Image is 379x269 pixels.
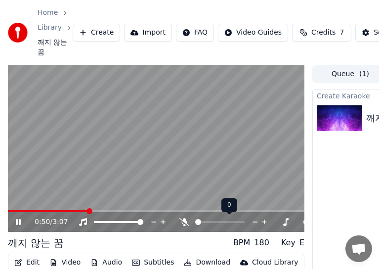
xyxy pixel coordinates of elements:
button: Video Guides [218,24,288,42]
div: / [35,217,58,227]
div: 180 [254,237,269,249]
button: Create [73,24,121,42]
div: E [299,237,304,249]
span: 7 [339,28,344,38]
div: 0 [221,198,237,212]
a: Library [38,23,62,33]
span: 깨지 않는 꿈 [38,38,73,57]
div: Key [281,237,295,249]
span: 0:50 [35,217,50,227]
span: ( 1 ) [359,69,369,79]
img: youka [8,23,28,43]
button: Credits7 [292,24,351,42]
div: Cloud Library [252,258,298,268]
div: 깨지 않는 꿈 [8,236,64,250]
nav: breadcrumb [38,8,73,57]
button: Import [124,24,171,42]
a: 채팅 열기 [345,235,372,262]
span: Credits [311,28,336,38]
div: BPM [233,237,250,249]
span: 3:07 [52,217,68,227]
button: FAQ [176,24,214,42]
a: Home [38,8,58,18]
